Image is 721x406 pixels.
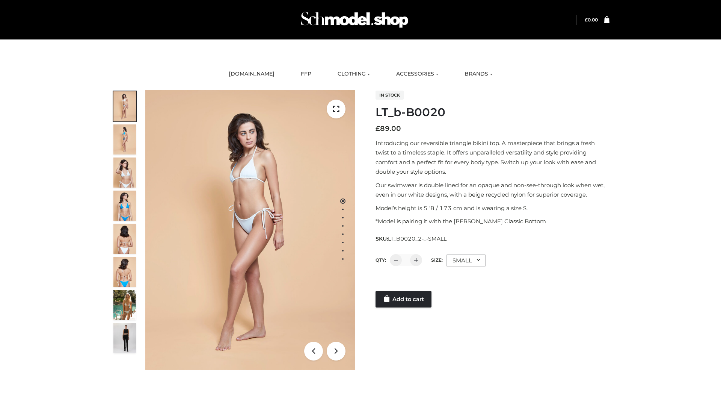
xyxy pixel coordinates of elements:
a: £0.00 [585,17,598,23]
img: ArielClassicBikiniTop_CloudNine_AzureSky_OW114ECO_1-scaled.jpg [113,91,136,121]
p: Introducing our reversible triangle bikini top. A masterpiece that brings a fresh twist to a time... [376,138,609,177]
img: ArielClassicBikiniTop_CloudNine_AzureSky_OW114ECO_8-scaled.jpg [113,257,136,287]
p: *Model is pairing it with the [PERSON_NAME] Classic Bottom [376,217,609,226]
a: BRANDS [459,66,498,82]
h1: LT_b-B0020 [376,106,609,119]
a: [DOMAIN_NAME] [223,66,280,82]
img: Schmodel Admin 964 [298,5,411,35]
label: Size: [431,257,443,263]
bdi: 0.00 [585,17,598,23]
span: £ [376,124,380,133]
img: 49df5f96394c49d8b5cbdcda3511328a.HD-1080p-2.5Mbps-49301101_thumbnail.jpg [113,323,136,353]
img: ArielClassicBikiniTop_CloudNine_AzureSky_OW114ECO_1 [145,90,355,370]
label: QTY: [376,257,386,263]
span: £ [585,17,588,23]
span: LT_B0020_2-_-SMALL [388,235,446,242]
a: CLOTHING [332,66,376,82]
img: ArielClassicBikiniTop_CloudNine_AzureSky_OW114ECO_3-scaled.jpg [113,158,136,188]
a: ACCESSORIES [391,66,444,82]
img: ArielClassicBikiniTop_CloudNine_AzureSky_OW114ECO_4-scaled.jpg [113,191,136,221]
span: In stock [376,91,404,100]
a: FFP [295,66,317,82]
a: Add to cart [376,291,431,308]
div: SMALL [446,254,486,267]
img: Arieltop_CloudNine_AzureSky2.jpg [113,290,136,320]
bdi: 89.00 [376,124,401,133]
p: Model’s height is 5 ‘8 / 173 cm and is wearing a size S. [376,203,609,213]
span: SKU: [376,234,447,243]
img: ArielClassicBikiniTop_CloudNine_AzureSky_OW114ECO_7-scaled.jpg [113,224,136,254]
p: Our swimwear is double lined for an opaque and non-see-through look when wet, even in our white d... [376,180,609,200]
img: ArielClassicBikiniTop_CloudNine_AzureSky_OW114ECO_2-scaled.jpg [113,124,136,155]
